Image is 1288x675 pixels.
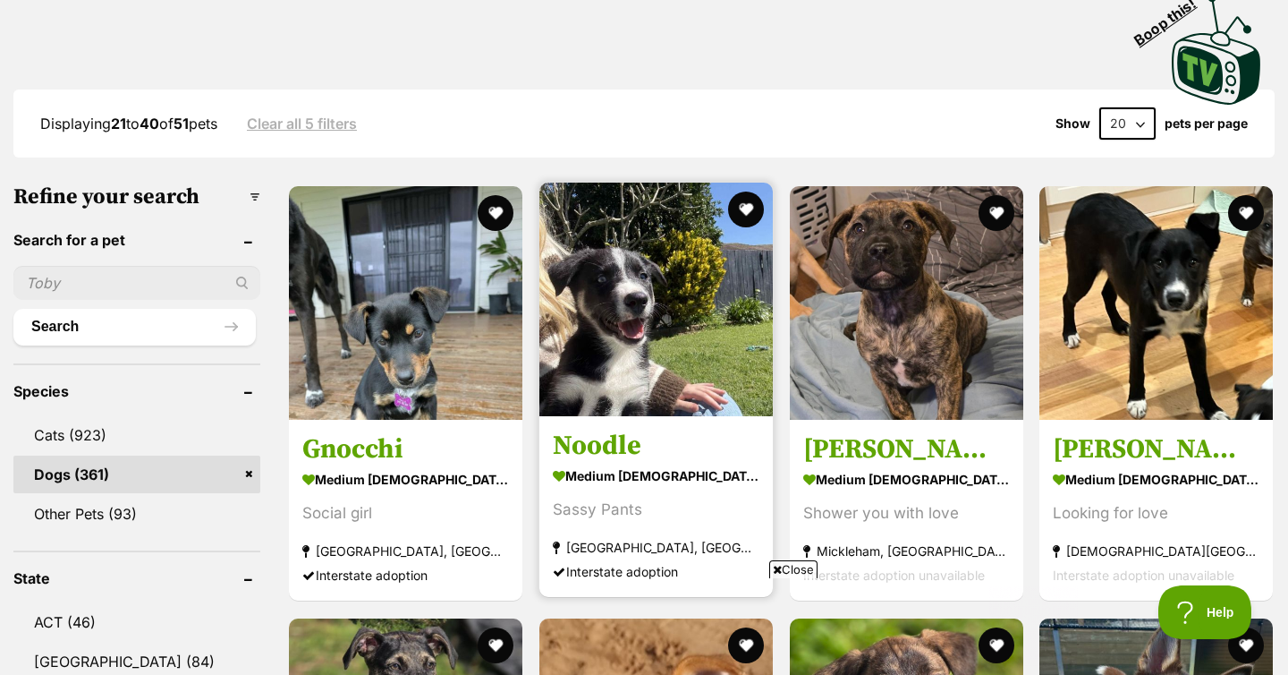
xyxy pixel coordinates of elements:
img: Noodle - Border Collie x Siberian Husky Dog [539,183,773,416]
strong: Mickleham, [GEOGRAPHIC_DATA] [803,540,1010,564]
div: Social girl [302,502,509,526]
img: Gnocchi - Australian Cattle Dog x Australian Kelpie Dog [289,186,522,420]
a: Other Pets (93) [13,495,260,533]
iframe: Help Scout Beacon - Open [1158,585,1252,639]
span: Show [1055,116,1090,131]
h3: Noodle [553,430,759,464]
h3: Gnocchi [302,433,509,467]
button: favourite [728,192,764,227]
button: Search [13,309,256,345]
strong: 51 [174,115,189,132]
div: Interstate adoption [302,564,509,588]
input: Toby [13,266,260,300]
div: Sassy Pants [553,499,759,523]
label: pets per page [1165,116,1248,131]
a: Dogs (361) [13,456,260,493]
span: Displaying to of pets [40,115,217,132]
span: Interstate adoption unavailable [803,568,985,584]
strong: 21 [111,115,126,132]
a: Gnocchi medium [DEMOGRAPHIC_DATA] Dog Social girl [GEOGRAPHIC_DATA], [GEOGRAPHIC_DATA] Interstate... [289,420,522,602]
button: favourite [978,195,1013,231]
button: favourite [478,195,513,231]
a: [PERSON_NAME] medium [DEMOGRAPHIC_DATA] Dog Shower you with love Mickleham, [GEOGRAPHIC_DATA] Int... [790,420,1023,602]
strong: medium [DEMOGRAPHIC_DATA] Dog [553,464,759,490]
strong: medium [DEMOGRAPHIC_DATA] Dog [803,467,1010,493]
strong: [GEOGRAPHIC_DATA], [GEOGRAPHIC_DATA] [553,536,759,560]
a: ACT (46) [13,603,260,641]
a: Clear all 5 filters [247,115,357,132]
a: Noodle medium [DEMOGRAPHIC_DATA] Dog Sassy Pants [GEOGRAPHIC_DATA], [GEOGRAPHIC_DATA] Interstate ... [539,416,773,598]
strong: 40 [140,115,159,132]
button: favourite [1228,628,1264,663]
img: Jessie Rose - Australian Kelpie x Border Collie Dog [1039,186,1273,420]
strong: medium [DEMOGRAPHIC_DATA] Dog [302,467,509,493]
span: Interstate adoption unavailable [1053,568,1234,584]
a: Cats (923) [13,416,260,454]
button: favourite [1228,195,1264,231]
img: Shields - Staffordshire Bull Terrier Dog [790,186,1023,420]
span: Close [769,560,818,578]
header: Species [13,383,260,399]
h3: [PERSON_NAME] [803,433,1010,467]
strong: medium [DEMOGRAPHIC_DATA] Dog [1053,467,1259,493]
div: Shower you with love [803,502,1010,526]
strong: [DEMOGRAPHIC_DATA][GEOGRAPHIC_DATA], [GEOGRAPHIC_DATA] [1053,540,1259,564]
a: [PERSON_NAME] medium [DEMOGRAPHIC_DATA] Dog Looking for love [DEMOGRAPHIC_DATA][GEOGRAPHIC_DATA],... [1039,420,1273,602]
header: State [13,570,260,586]
h3: Refine your search [13,184,260,209]
strong: [GEOGRAPHIC_DATA], [GEOGRAPHIC_DATA] [302,540,509,564]
div: Looking for love [1053,502,1259,526]
header: Search for a pet [13,232,260,248]
div: Interstate adoption [553,560,759,585]
iframe: Advertisement [210,585,1078,666]
h3: [PERSON_NAME] [1053,433,1259,467]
